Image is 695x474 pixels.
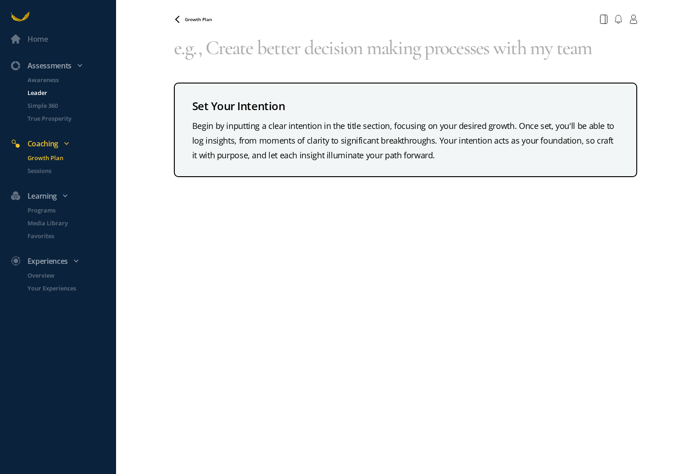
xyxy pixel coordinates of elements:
[28,218,114,228] p: Media Library
[192,97,619,115] div: Set Your Intention
[28,206,114,215] p: Programs
[17,75,116,84] a: Awareness
[28,33,48,45] div: Home
[28,271,114,280] p: Overview
[192,118,619,162] div: Begin by inputting a clear intention in the title section, focusing on your desired growth. Once ...
[6,138,120,150] div: Coaching
[28,166,114,175] p: Sessions
[6,255,120,267] div: Experiences
[28,284,114,293] p: Your Experiences
[17,218,116,228] a: Media Library
[28,231,114,240] p: Favorites
[28,114,114,123] p: True Prosperity
[17,153,116,162] a: Growth Plan
[185,16,212,22] span: Growth Plan
[17,114,116,123] a: True Prosperity
[6,190,120,202] div: Learning
[17,88,116,97] a: Leader
[17,231,116,240] a: Favorites
[17,166,116,175] a: Sessions
[28,101,114,110] p: Simple 360
[17,206,116,215] a: Programs
[28,75,114,84] p: Awareness
[17,101,116,110] a: Simple 360
[6,60,120,72] div: Assessments
[17,271,116,280] a: Overview
[28,153,114,162] p: Growth Plan
[28,88,114,97] p: Leader
[17,284,116,293] a: Your Experiences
